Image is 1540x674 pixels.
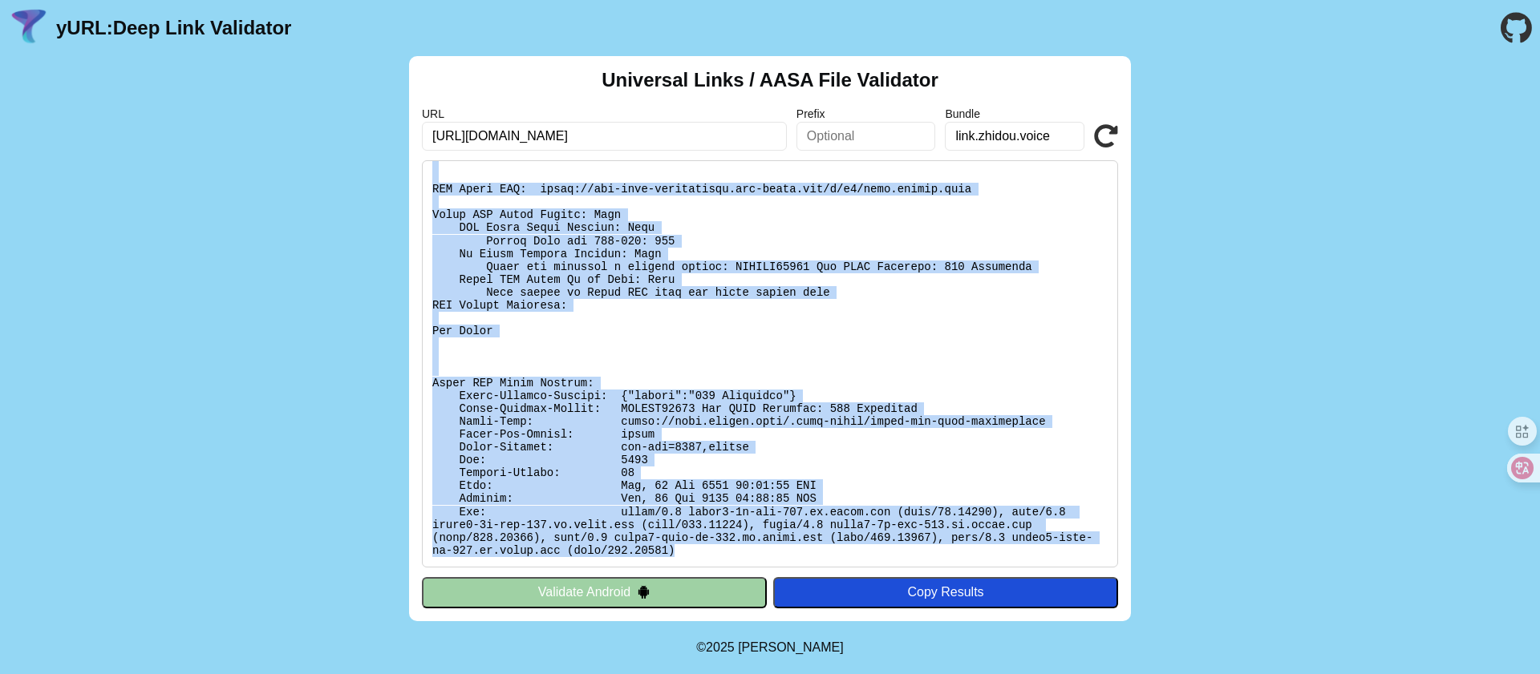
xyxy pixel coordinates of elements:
[796,122,936,151] input: Optional
[738,640,844,654] a: Michael Ibragimchayev's Personal Site
[56,17,291,39] a: yURL:Deep Link Validator
[422,122,787,151] input: Required
[945,107,1084,120] label: Bundle
[796,107,936,120] label: Prefix
[422,160,1118,567] pre: Lorem ipsu do: sitam://cons.adipis.elit/.sedd-eiusm/tempo-inc-utla-etdoloremag Al Enimadmi: Veni ...
[696,621,843,674] footer: ©
[8,7,50,49] img: yURL Logo
[422,577,767,607] button: Validate Android
[773,577,1118,607] button: Copy Results
[706,640,735,654] span: 2025
[602,69,938,91] h2: Universal Links / AASA File Validator
[781,585,1110,599] div: Copy Results
[422,107,787,120] label: URL
[637,585,650,599] img: droidIcon.svg
[945,122,1084,151] input: Optional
